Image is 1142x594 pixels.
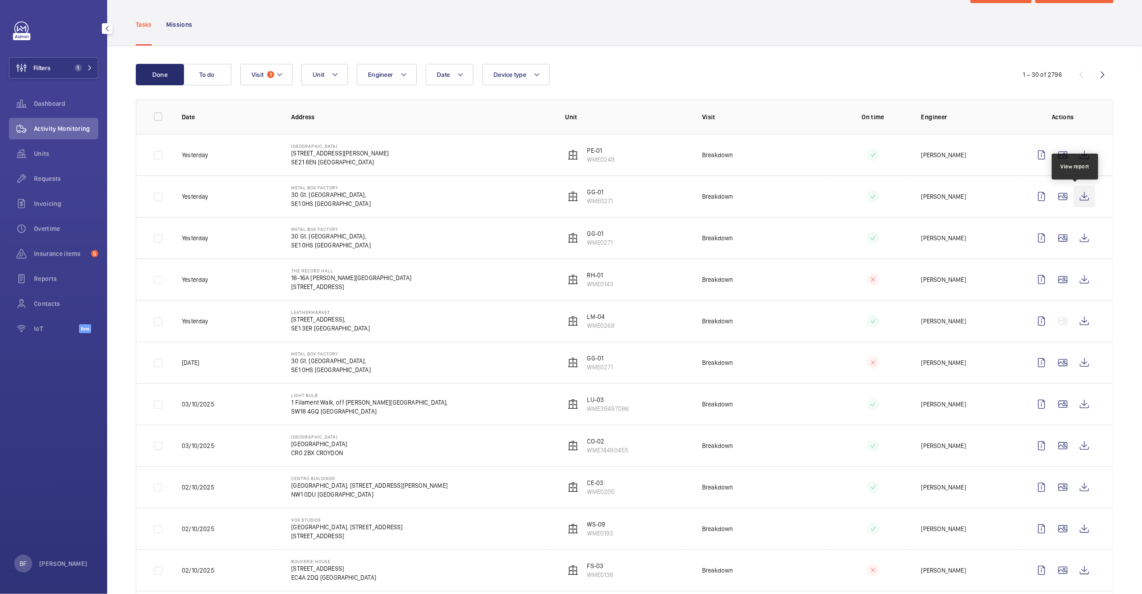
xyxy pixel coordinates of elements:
[921,524,966,533] p: [PERSON_NAME]
[34,224,98,233] span: Overtime
[368,71,393,78] span: Engineer
[702,234,733,243] p: Breakdown
[921,192,966,201] p: [PERSON_NAME]
[182,441,214,450] p: 03/10/2025
[702,192,733,201] p: Breakdown
[34,324,79,333] span: IoT
[291,356,371,365] p: 30 Gt. [GEOGRAPHIC_DATA],
[182,234,209,243] p: Yesterday
[291,434,347,439] p: [GEOGRAPHIC_DATA]
[587,520,614,529] p: WS-09
[702,113,825,121] p: Visit
[291,448,347,457] p: CR0 2BX CROYDON
[291,268,411,273] p: The Record Hall
[291,190,371,199] p: 30 Gt. [GEOGRAPHIC_DATA],
[921,275,966,284] p: [PERSON_NAME]
[702,566,733,575] p: Breakdown
[291,310,370,315] p: Leathermarket
[291,324,370,333] p: SE1 3ER [GEOGRAPHIC_DATA]
[182,400,214,409] p: 03/10/2025
[702,524,733,533] p: Breakdown
[291,158,389,167] p: SE21 8EN [GEOGRAPHIC_DATA]
[240,64,293,85] button: Visit1
[267,71,274,78] span: 1
[291,113,551,121] p: Address
[921,566,966,575] p: [PERSON_NAME]
[20,559,26,568] p: BF
[702,275,733,284] p: Breakdown
[587,446,629,455] p: WME74480455
[921,234,966,243] p: [PERSON_NAME]
[587,188,613,197] p: GG-01
[1061,163,1090,171] div: View report
[291,282,411,291] p: [STREET_ADDRESS]
[291,241,371,250] p: SE1 0HS [GEOGRAPHIC_DATA]
[291,149,389,158] p: [STREET_ADDRESS][PERSON_NAME]
[587,437,629,446] p: CO-02
[291,573,376,582] p: EC4A 2DQ [GEOGRAPHIC_DATA]
[921,151,966,159] p: [PERSON_NAME]
[182,151,209,159] p: Yesterday
[291,226,371,232] p: Metal Box Factory
[182,275,209,284] p: Yesterday
[136,64,184,85] button: Done
[182,524,214,533] p: 02/10/2025
[587,561,614,570] p: FS-03
[494,71,526,78] span: Device type
[251,71,264,78] span: Visit
[34,274,98,283] span: Reports
[568,150,578,160] img: elevator.svg
[568,565,578,576] img: elevator.svg
[568,316,578,326] img: elevator.svg
[565,113,688,121] p: Unit
[702,483,733,492] p: Breakdown
[34,249,88,258] span: Insurance items
[291,559,376,564] p: Bouverie House
[587,529,614,538] p: WME0193
[921,483,966,492] p: [PERSON_NAME]
[9,57,98,79] button: Filters1
[291,199,371,208] p: SE1 0HS [GEOGRAPHIC_DATA]
[921,358,966,367] p: [PERSON_NAME]
[1031,113,1095,121] p: Actions
[702,400,733,409] p: Breakdown
[702,151,733,159] p: Breakdown
[182,358,199,367] p: [DATE]
[587,487,615,496] p: WME0205
[568,440,578,451] img: elevator.svg
[136,20,152,29] p: Tasks
[301,64,348,85] button: Unit
[291,351,371,356] p: Metal Box Factory
[587,570,614,579] p: WME0136
[568,523,578,534] img: elevator.svg
[182,483,214,492] p: 02/10/2025
[291,523,402,531] p: [GEOGRAPHIC_DATA], [STREET_ADDRESS]
[568,357,578,368] img: elevator.svg
[34,299,98,308] span: Contacts
[182,566,214,575] p: 02/10/2025
[291,531,402,540] p: [STREET_ADDRESS]
[921,113,1017,121] p: Engineer
[587,229,613,238] p: GG-01
[291,232,371,241] p: 30 Gt. [GEOGRAPHIC_DATA],
[568,482,578,493] img: elevator.svg
[291,481,448,490] p: [GEOGRAPHIC_DATA], [STREET_ADDRESS][PERSON_NAME]
[587,197,613,205] p: WME0271
[568,233,578,243] img: elevator.svg
[587,354,613,363] p: GG-01
[313,71,324,78] span: Unit
[702,358,733,367] p: Breakdown
[291,439,347,448] p: [GEOGRAPHIC_DATA]
[291,517,402,523] p: Vox Studios
[291,365,371,374] p: SE1 0HS [GEOGRAPHIC_DATA]
[291,185,371,190] p: Metal Box Factory
[587,146,615,155] p: PE-01
[587,238,613,247] p: WME0271
[568,399,578,410] img: elevator.svg
[291,490,448,499] p: NW1 0DU [GEOGRAPHIC_DATA]
[1023,70,1062,79] div: 1 – 30 of 2796
[34,149,98,158] span: Units
[75,64,82,71] span: 1
[587,271,614,280] p: RH-01
[426,64,473,85] button: Date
